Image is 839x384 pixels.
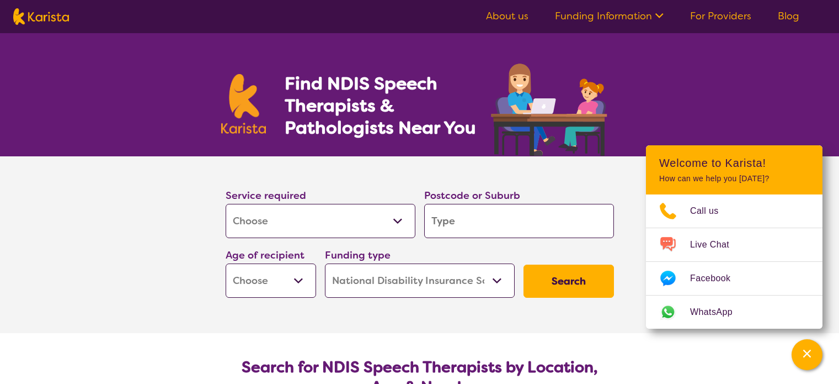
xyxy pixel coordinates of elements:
a: About us [486,9,528,23]
a: For Providers [690,9,751,23]
button: Search [523,265,614,298]
label: Funding type [325,249,391,262]
a: Blog [778,9,799,23]
label: Postcode or Suburb [424,189,520,202]
span: WhatsApp [690,304,746,320]
a: Web link opens in a new tab. [646,296,822,329]
label: Service required [226,189,306,202]
span: Live Chat [690,236,742,253]
a: Funding Information [555,9,664,23]
span: Call us [690,203,732,219]
div: Channel Menu [646,145,822,329]
button: Channel Menu [792,339,822,370]
label: Age of recipient [226,249,304,262]
ul: Choose channel [646,194,822,329]
input: Type [424,204,614,238]
h1: Find NDIS Speech Therapists & Pathologists Near You [285,72,489,139]
img: speech-therapy [482,60,618,156]
p: How can we help you [DATE]? [659,174,809,183]
h2: Welcome to Karista! [659,156,809,170]
img: Karista logo [221,74,266,134]
img: Karista logo [13,8,69,25]
span: Facebook [690,270,744,287]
